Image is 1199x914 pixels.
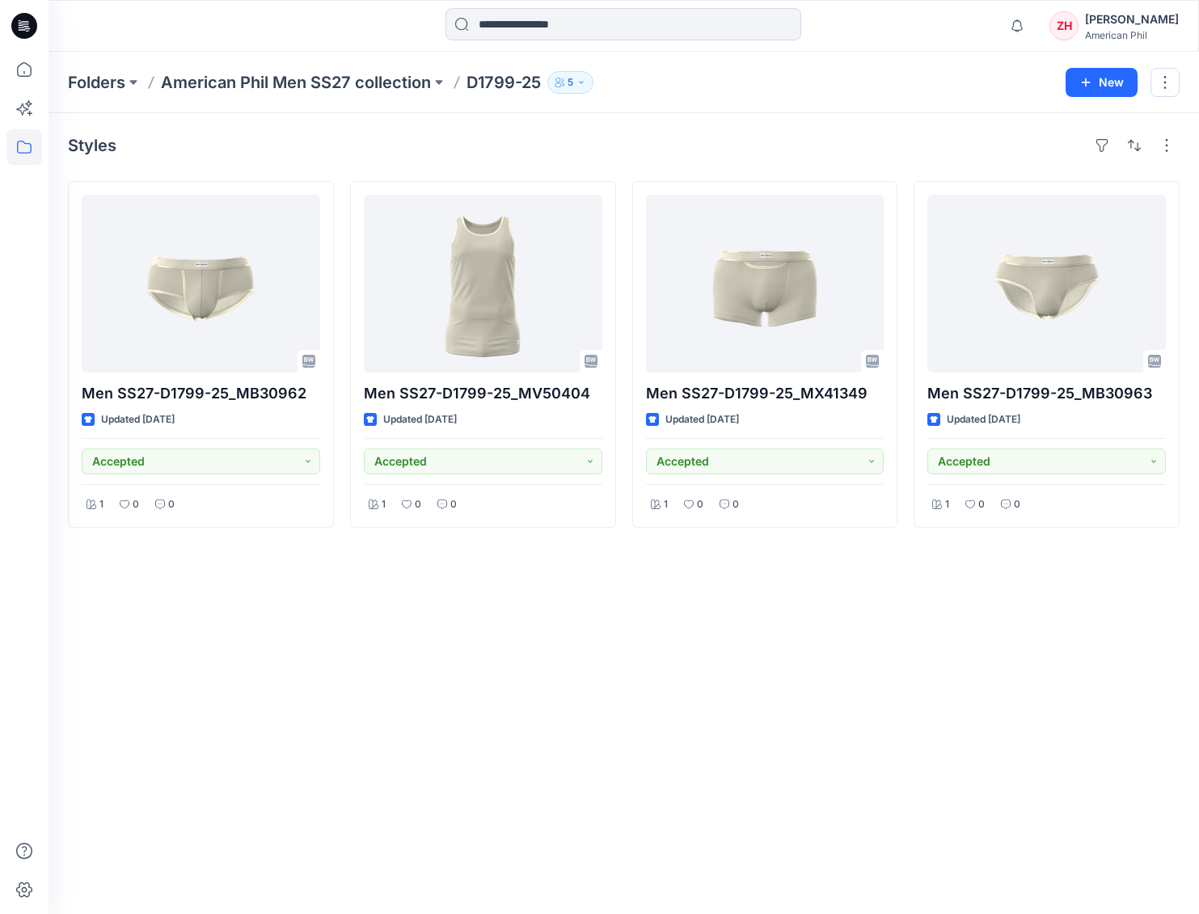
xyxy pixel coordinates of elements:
[646,195,884,373] a: Men SS27-D1799-25_MX41349
[364,382,602,405] p: Men SS27-D1799-25_MV50404
[382,496,386,513] p: 1
[161,71,431,94] a: American Phil Men SS27 collection
[568,74,573,91] p: 5
[927,195,1166,373] a: Men SS27-D1799-25_MB30963
[99,496,103,513] p: 1
[415,496,421,513] p: 0
[945,496,949,513] p: 1
[68,71,125,94] a: Folders
[82,382,320,405] p: Men SS27-D1799-25_MB30962
[646,382,884,405] p: Men SS27-D1799-25_MX41349
[467,71,541,94] p: D1799-25
[1066,68,1138,97] button: New
[364,195,602,373] a: Men SS27-D1799-25_MV50404
[1049,11,1079,40] div: ZH
[1085,10,1179,29] div: [PERSON_NAME]
[664,496,668,513] p: 1
[732,496,739,513] p: 0
[665,411,739,428] p: Updated [DATE]
[1014,496,1020,513] p: 0
[133,496,139,513] p: 0
[82,195,320,373] a: Men SS27-D1799-25_MB30962
[383,411,457,428] p: Updated [DATE]
[168,496,175,513] p: 0
[947,411,1020,428] p: Updated [DATE]
[927,382,1166,405] p: Men SS27-D1799-25_MB30963
[68,136,116,155] h4: Styles
[450,496,457,513] p: 0
[978,496,985,513] p: 0
[547,71,593,94] button: 5
[101,411,175,428] p: Updated [DATE]
[1085,29,1179,41] div: American Phil
[697,496,703,513] p: 0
